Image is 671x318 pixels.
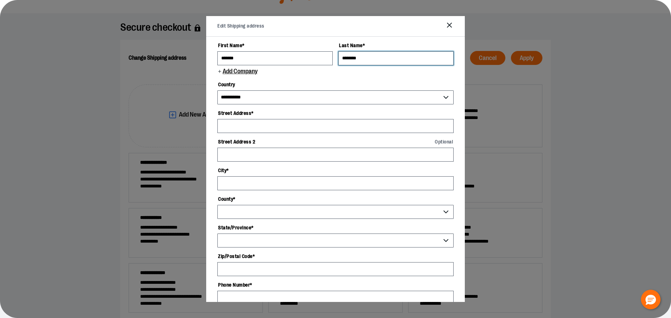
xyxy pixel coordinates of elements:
[217,79,454,90] label: Country
[217,39,333,51] label: First Name *
[338,39,454,51] label: Last Name *
[222,68,258,75] span: Add Company
[435,139,453,144] span: Optional
[217,23,265,30] h2: Edit Shipping address
[217,68,258,76] button: Add Company
[445,21,454,31] button: Close
[217,250,454,262] label: Zip/Postal Code *
[641,290,661,309] button: Hello, have a question? Let’s chat.
[217,107,454,119] label: Street Address *
[217,193,454,205] label: County *
[217,136,454,148] label: Street Address 2
[217,279,454,291] label: Phone Number *
[217,164,454,176] label: City *
[217,222,454,234] label: State/Province *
